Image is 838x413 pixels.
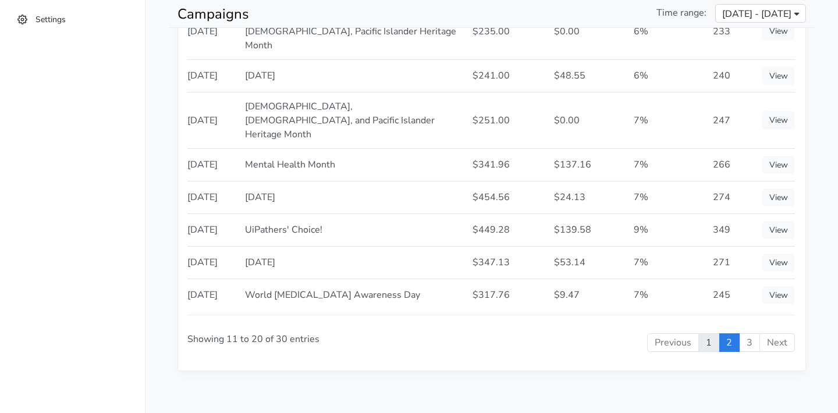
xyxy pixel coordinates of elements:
[238,3,465,59] td: [DEMOGRAPHIC_DATA], [DEMOGRAPHIC_DATA], Pacific Islander Heritage Month
[656,6,706,20] span: Time range:
[35,13,66,24] span: Settings
[627,59,706,92] td: 6%
[762,188,795,206] a: View
[722,7,791,21] span: [DATE] - [DATE]
[466,3,547,59] td: $235.00
[762,221,795,239] a: View
[762,254,795,272] a: View
[706,213,755,246] td: 349
[647,333,699,352] a: Previous
[547,181,627,213] td: $24.13
[466,181,547,213] td: $454.56
[706,3,755,59] td: 233
[187,92,238,148] td: [DATE]
[627,213,706,246] td: 9%
[466,148,547,181] td: $341.96
[547,246,627,279] td: $53.14
[762,156,795,174] a: View
[547,92,627,148] td: $0.00
[706,59,755,92] td: 240
[187,279,238,311] td: [DATE]
[627,279,706,311] td: 7%
[187,315,432,364] div: Showing 11 to 20 of 30 entries
[187,3,238,59] td: [DATE]
[627,3,706,59] td: 6%
[466,59,547,92] td: $241.00
[706,181,755,213] td: 274
[547,3,627,59] td: $0.00
[238,148,465,181] td: Mental Health Month
[238,59,465,92] td: [DATE]
[759,333,795,352] a: Next
[706,279,755,311] td: 245
[187,213,238,246] td: [DATE]
[238,279,465,311] td: World [MEDICAL_DATA] Awareness Day
[698,333,719,352] a: 1
[627,181,706,213] td: 7%
[762,67,795,85] a: View
[187,59,238,92] td: [DATE]
[739,333,760,352] a: 3
[627,92,706,148] td: 7%
[12,8,133,31] a: Settings
[238,213,465,246] td: UiPathers' Choice!
[238,181,465,213] td: [DATE]
[706,148,755,181] td: 266
[187,148,238,181] td: [DATE]
[466,92,547,148] td: $251.00
[187,181,238,213] td: [DATE]
[187,246,238,279] td: [DATE]
[762,111,795,129] a: View
[547,279,627,311] td: $9.47
[238,92,465,148] td: [DEMOGRAPHIC_DATA], [DEMOGRAPHIC_DATA], and Pacific Islander Heritage Month
[177,6,483,23] h1: Campaigns
[547,213,627,246] td: $139.58
[547,59,627,92] td: $48.55
[706,246,755,279] td: 271
[706,92,755,148] td: 247
[547,148,627,181] td: $137.16
[466,213,547,246] td: $449.28
[238,246,465,279] td: [DATE]
[627,246,706,279] td: 7%
[762,286,795,304] a: View
[719,333,740,352] a: 2
[466,246,547,279] td: $347.13
[627,148,706,181] td: 7%
[466,279,547,311] td: $317.76
[762,22,795,40] a: View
